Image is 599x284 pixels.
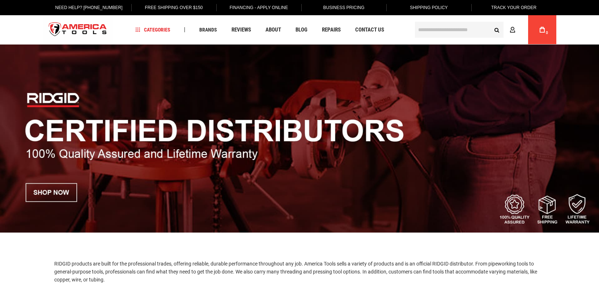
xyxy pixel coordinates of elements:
[43,16,113,43] img: America Tools
[292,25,311,35] a: Blog
[490,23,504,37] button: Search
[228,25,254,35] a: Reviews
[54,260,545,284] p: RIDGID products are built for the professional trades, offering reliable, durable performance thr...
[319,25,344,35] a: Repairs
[231,27,251,33] span: Reviews
[355,27,384,33] span: Contact Us
[535,15,549,44] a: 0
[199,27,217,32] span: Brands
[546,31,548,35] span: 0
[322,27,341,33] span: Repairs
[265,27,281,33] span: About
[262,25,284,35] a: About
[136,27,170,32] span: Categories
[196,25,220,35] a: Brands
[410,5,448,10] span: Shipping Policy
[132,25,174,35] a: Categories
[352,25,387,35] a: Contact Us
[296,27,307,33] span: Blog
[43,16,113,43] a: store logo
